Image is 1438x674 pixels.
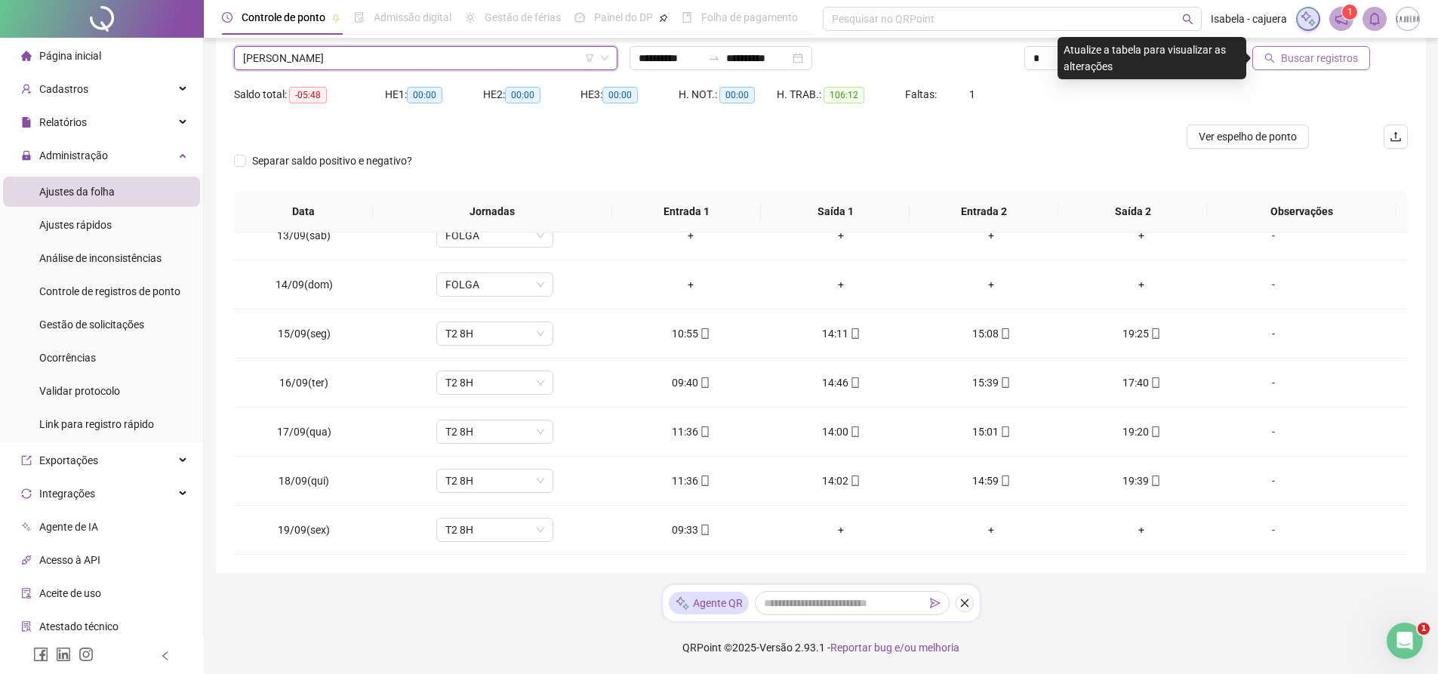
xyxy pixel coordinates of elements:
div: 14:02 [778,472,904,489]
span: notification [1335,12,1348,26]
div: + [778,227,904,244]
div: 14:11 [778,325,904,342]
span: Ver espelho de ponto [1199,128,1297,145]
button: Ver espelho de ponto [1187,125,1309,149]
div: - [1229,227,1318,244]
span: T2 8H [445,420,544,443]
th: Saída 1 [761,191,910,232]
span: Faltas: [905,88,939,100]
th: Saída 2 [1058,191,1207,232]
span: Admissão digital [374,11,451,23]
span: Página inicial [39,50,101,62]
span: search [1182,14,1193,25]
span: mobile [848,328,861,339]
div: - [1229,325,1318,342]
div: HE 1: [385,86,483,103]
span: send [930,598,941,608]
span: mobile [698,426,710,437]
div: + [1079,522,1205,538]
div: HE 3: [580,86,679,103]
span: facebook [33,647,48,662]
div: + [928,276,1055,293]
span: Validar protocolo [39,385,120,397]
span: Integrações [39,488,95,500]
span: mobile [698,377,710,388]
th: Observações [1207,191,1396,232]
div: - [1229,276,1318,293]
span: EDNARA COSTA TRANCOSO [243,47,608,69]
div: 10:55 [628,325,754,342]
div: 09:40 [628,374,754,391]
span: Observações [1219,203,1384,220]
span: Ajustes da folha [39,186,115,198]
span: file-done [354,12,365,23]
span: 17/09(qua) [277,426,331,438]
span: Controle de registros de ponto [39,285,180,297]
div: 15:08 [928,325,1055,342]
div: Atualize a tabela para visualizar as alterações [1058,37,1246,79]
span: mobile [1149,377,1161,388]
span: mobile [999,426,1011,437]
div: Agente QR [669,592,749,614]
span: T2 8H [445,322,544,345]
div: - [1229,374,1318,391]
div: 19:25 [1079,325,1205,342]
span: mobile [698,475,710,486]
div: + [1079,227,1205,244]
span: T2 8H [445,469,544,492]
span: Folha de pagamento [701,11,798,23]
span: -05:48 [289,87,327,103]
span: 1 [969,88,975,100]
span: Separar saldo positivo e negativo? [246,152,418,169]
span: T2 8H [445,371,544,394]
span: Painel do DP [594,11,653,23]
span: close [959,598,970,608]
div: 11:36 [628,423,754,440]
span: Ocorrências [39,352,96,364]
span: down [600,54,609,63]
div: H. TRAB.: [777,86,905,103]
img: 46979 [1396,8,1419,30]
span: Exportações [39,454,98,466]
span: pushpin [331,14,340,23]
div: 14:46 [778,374,904,391]
div: - [1229,472,1318,489]
span: 00:00 [407,87,442,103]
span: Aceite de uso [39,587,101,599]
span: dashboard [574,12,585,23]
th: Entrada 2 [910,191,1058,232]
th: Entrada 1 [612,191,761,232]
span: pushpin [659,14,668,23]
span: Agente de IA [39,521,98,533]
span: clock-circle [222,12,232,23]
span: swap-right [708,52,720,64]
th: Jornadas [373,191,612,232]
div: 15:01 [928,423,1055,440]
span: 00:00 [505,87,540,103]
span: linkedin [56,647,71,662]
span: Relatórios [39,116,87,128]
span: FOLGA [445,224,544,247]
span: 15/09(seg) [278,328,331,340]
button: Buscar registros [1252,46,1370,70]
span: 18/09(qui) [279,475,329,487]
span: sun [465,12,476,23]
span: audit [21,588,32,599]
span: Controle de ponto [242,11,325,23]
span: book [682,12,692,23]
span: 106:12 [824,87,864,103]
span: Acesso à API [39,554,100,566]
span: home [21,51,32,61]
div: 19:20 [1079,423,1205,440]
img: sparkle-icon.fc2bf0ac1784a2077858766a79e2daf3.svg [675,596,690,611]
div: - [1229,423,1318,440]
span: Gestão de solicitações [39,319,144,331]
span: Análise de inconsistências [39,252,162,264]
span: search [1264,53,1275,63]
div: + [928,522,1055,538]
span: 16/09(ter) [279,377,328,389]
span: Buscar registros [1281,50,1358,66]
span: 13/09(sáb) [277,229,331,242]
iframe: Intercom live chat [1387,623,1423,659]
span: Reportar bug e/ou melhoria [830,642,959,654]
